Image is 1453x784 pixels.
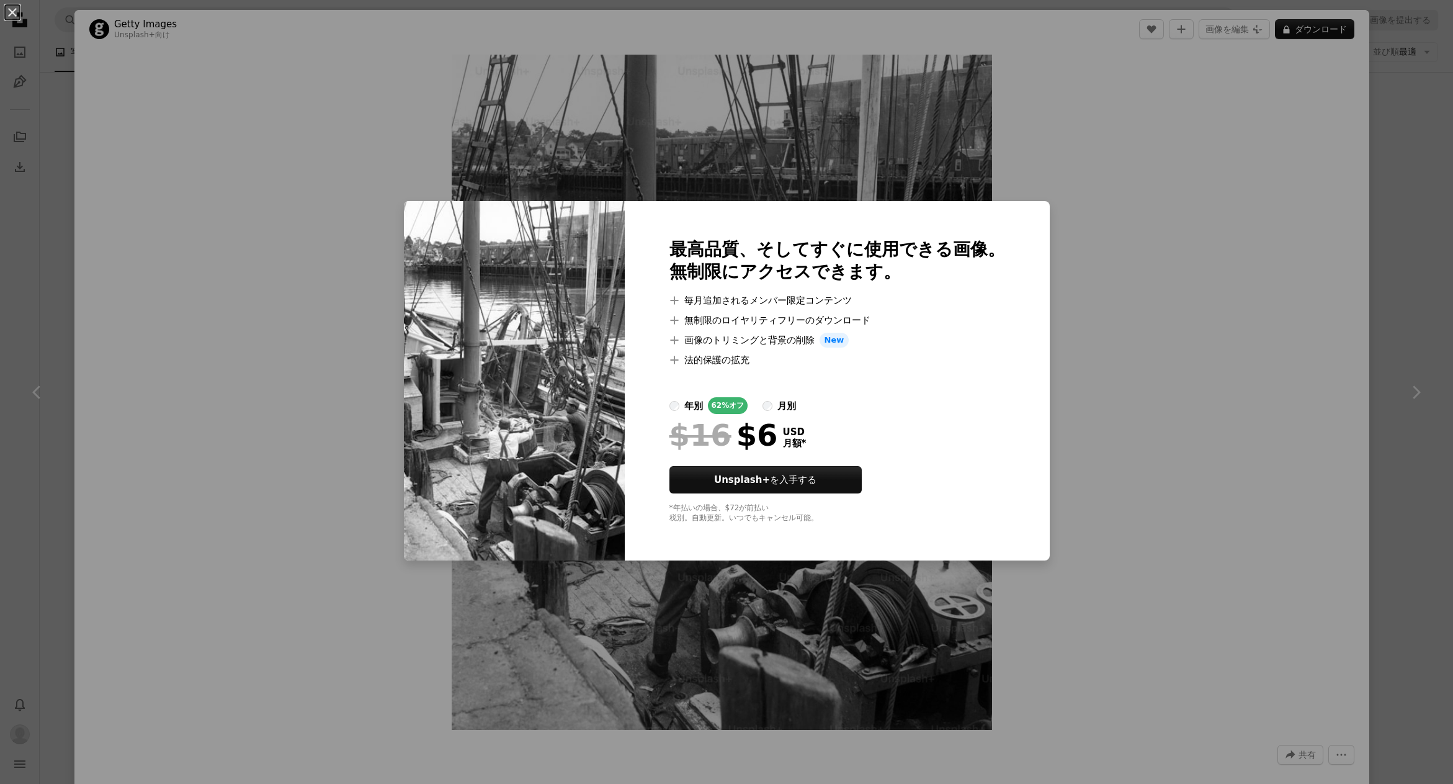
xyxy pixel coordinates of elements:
div: 62% オフ [708,397,748,414]
input: 月別 [762,401,772,411]
span: USD [783,426,807,438]
li: 画像のトリミングと背景の削除 [669,333,1005,348]
div: 月別 [777,399,796,413]
div: 年別 [684,399,703,413]
strong: Unsplash+ [714,474,770,485]
div: *年払いの場合、 $72 が前払い 税別。自動更新。いつでもキャンセル可能。 [669,503,1005,523]
li: 法的保護の拡充 [669,353,1005,367]
h2: 最高品質、そしてすぐに使用できる画像。 無制限にアクセスできます。 [669,238,1005,283]
span: New [820,333,849,348]
img: premium_photo-1667239278002-bbc7f3622289 [404,201,625,561]
li: 毎月追加されるメンバー限定コンテンツ [669,293,1005,308]
a: Unsplash+を入手する [669,466,862,493]
span: $16 [669,419,731,451]
input: 年別62%オフ [669,401,679,411]
li: 無制限のロイヤリティフリーのダウンロード [669,313,1005,328]
div: $6 [669,419,778,451]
